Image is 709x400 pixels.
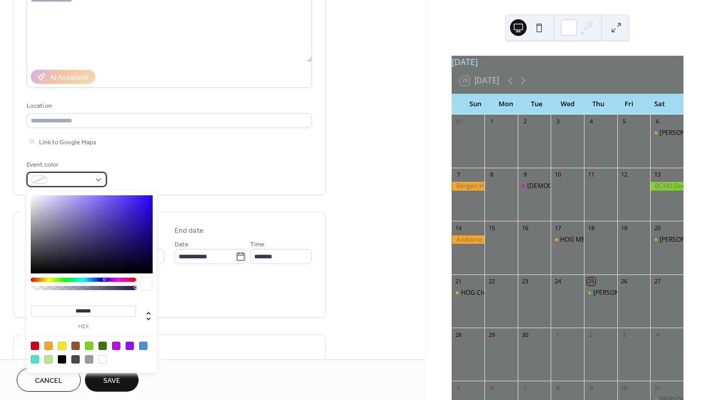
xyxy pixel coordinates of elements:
div: 4 [653,331,661,339]
div: 9 [587,384,595,392]
div: 10 [554,171,562,179]
div: 2 [521,118,529,126]
div: 8 [554,384,562,392]
div: Sat [644,94,675,115]
div: #8B572A [71,342,80,350]
div: HOG Chapter Ride, 9:30 a.m. [452,289,485,297]
div: 6 [488,384,495,392]
div: 9 [521,171,529,179]
div: 15 [488,224,495,232]
div: Andiamo Run [452,235,485,244]
div: Fri [614,94,644,115]
div: #9B9B9B [85,355,93,364]
div: Event color [27,159,105,170]
button: Save [85,368,139,392]
div: 14 [455,224,463,232]
div: Bergen HOG Picnic [452,182,485,191]
div: 1 [488,118,495,126]
div: Thu [583,94,614,115]
div: 19 [620,224,628,232]
div: 27 [653,278,661,285]
div: 21 [455,278,463,285]
div: 16 [521,224,529,232]
div: Sun [460,94,491,115]
div: 5 [455,384,463,392]
div: Location [27,101,310,111]
div: 11 [653,384,661,392]
div: HOG Chapter Ride, 9:30 a.m. [461,289,544,297]
div: #D0021B [31,342,39,350]
div: HOG MEETING, 7:30 p.m. [551,235,584,244]
div: 22 [488,278,495,285]
div: Bergen Harley Saddle Up Saturday, 10:00 a.m. [650,129,683,137]
div: Tue [521,94,552,115]
div: #4A90E2 [139,342,147,350]
div: 2 [587,331,595,339]
div: #FFFFFF [98,355,107,364]
div: 30 [521,331,529,339]
div: 17 [554,224,562,232]
div: 28 [455,331,463,339]
div: 1 [554,331,562,339]
div: Mon [491,94,521,115]
div: BCHD Demo Rides [650,182,683,191]
div: 7 [521,384,529,392]
div: 20 [653,224,661,232]
span: Link to Google Maps [39,137,96,148]
div: Bergen Harley Saddle Up Saturday, 10:00 a.m. [650,235,683,244]
div: 13 [653,171,661,179]
div: #F5A623 [44,342,53,350]
div: 8 [488,171,495,179]
div: 4 [587,118,595,126]
div: #000000 [58,355,66,364]
div: #50E3C2 [31,355,39,364]
div: 24 [554,278,562,285]
div: 3 [554,118,562,126]
span: Time [250,239,265,250]
span: Cancel [35,376,63,386]
div: [DATE] [452,56,683,68]
span: Save [103,376,120,386]
label: hex [31,324,136,330]
div: Ladies of Harley, Barnyard and Carriage House, 6:30 p.m. [518,182,551,191]
div: 6 [653,118,661,126]
div: 23 [521,278,529,285]
div: 26 [620,278,628,285]
div: 31 [455,118,463,126]
div: 7 [455,171,463,179]
div: HOG MEETING, 7:30 p.m. [560,235,633,244]
div: Bergen Harley Bike Night, 5:00-8:30 p.m. [584,289,617,297]
div: #417505 [98,342,107,350]
div: #B8E986 [44,355,53,364]
div: Wed [552,94,583,115]
div: End date [175,226,204,236]
div: 29 [488,331,495,339]
div: 10 [620,384,628,392]
div: 25 [587,278,595,285]
div: #F8E71C [58,342,66,350]
div: #9013FE [126,342,134,350]
div: 11 [587,171,595,179]
div: #7ED321 [85,342,93,350]
div: 12 [620,171,628,179]
div: 18 [587,224,595,232]
div: #BD10E0 [112,342,120,350]
div: 5 [620,118,628,126]
button: Cancel [17,368,81,392]
span: Date [175,239,189,250]
div: #4A4A4A [71,355,80,364]
div: 3 [620,331,628,339]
